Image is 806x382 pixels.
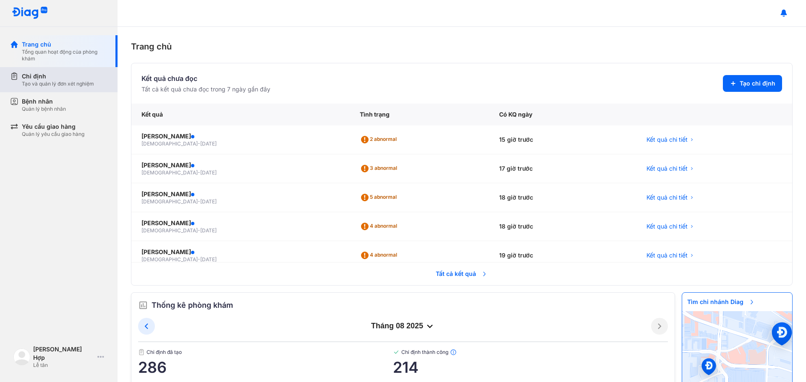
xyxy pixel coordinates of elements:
[131,40,793,53] div: Trang chủ
[22,72,94,81] div: Chỉ định
[360,162,400,175] div: 3 abnormal
[489,104,636,125] div: Có KQ ngày
[360,191,400,204] div: 5 abnormal
[723,75,782,92] button: Tạo chỉ định
[141,169,198,176] span: [DEMOGRAPHIC_DATA]
[682,293,760,311] span: Tìm chi nhánh Diag
[360,220,400,233] div: 4 abnormal
[13,348,30,365] img: logo
[141,73,270,83] div: Kết quả chưa đọc
[22,106,66,112] div: Quản lý bệnh nhân
[200,256,217,262] span: [DATE]
[450,349,457,356] img: info.7e716105.svg
[198,140,200,147] span: -
[393,349,668,356] span: Chỉ định thành công
[141,85,270,94] div: Tất cả kết quả chưa đọc trong 7 ngày gần đây
[155,321,651,331] div: tháng 08 2025
[138,349,145,356] img: document.50c4cfd0.svg
[138,349,393,356] span: Chỉ định đã tạo
[141,190,340,198] div: [PERSON_NAME]
[393,359,668,376] span: 214
[360,133,400,146] div: 2 abnormal
[198,198,200,205] span: -
[22,49,107,62] div: Tổng quan hoạt động của phòng khám
[141,248,340,256] div: [PERSON_NAME]
[489,183,636,212] div: 18 giờ trước
[22,122,84,131] div: Yêu cầu giao hàng
[152,299,233,311] span: Thống kê phòng khám
[22,131,84,138] div: Quản lý yêu cầu giao hàng
[138,300,148,310] img: order.5a6da16c.svg
[646,251,688,260] span: Kết quả chi tiết
[646,222,688,231] span: Kết quả chi tiết
[33,345,94,362] div: [PERSON_NAME] Hợp
[200,198,217,205] span: [DATE]
[200,227,217,234] span: [DATE]
[646,164,688,173] span: Kết quả chi tiết
[22,40,107,49] div: Trang chủ
[141,132,340,140] div: [PERSON_NAME]
[141,198,198,205] span: [DEMOGRAPHIC_DATA]
[489,154,636,183] div: 17 giờ trước
[198,256,200,262] span: -
[131,104,350,125] div: Kết quả
[141,219,340,227] div: [PERSON_NAME]
[141,256,198,262] span: [DEMOGRAPHIC_DATA]
[646,193,688,202] span: Kết quả chi tiết
[740,79,775,88] span: Tạo chỉ định
[22,97,66,106] div: Bệnh nhân
[350,104,489,125] div: Tình trạng
[33,362,94,369] div: Lễ tân
[489,125,636,154] div: 15 giờ trước
[138,359,393,376] span: 286
[198,227,200,234] span: -
[200,169,217,176] span: [DATE]
[141,161,340,169] div: [PERSON_NAME]
[489,212,636,241] div: 18 giờ trước
[393,349,400,356] img: checked-green.01cc79e0.svg
[198,169,200,176] span: -
[141,140,198,147] span: [DEMOGRAPHIC_DATA]
[12,7,48,20] img: logo
[646,135,688,144] span: Kết quả chi tiết
[431,265,493,283] span: Tất cả kết quả
[489,241,636,270] div: 19 giờ trước
[200,140,217,147] span: [DATE]
[141,227,198,234] span: [DEMOGRAPHIC_DATA]
[360,249,400,262] div: 4 abnormal
[22,81,94,87] div: Tạo và quản lý đơn xét nghiệm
